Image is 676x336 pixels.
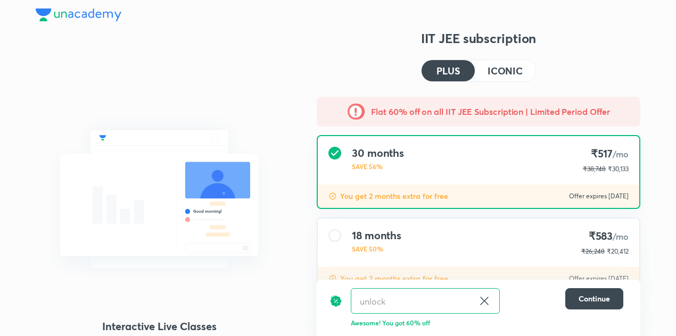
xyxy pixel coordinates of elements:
img: chat_with_educator_6cb3c64761.svg [36,106,283,291]
span: /mo [613,148,629,159]
p: ₹26,248 [581,247,605,256]
span: ₹30,133 [608,165,629,173]
p: Offer expires [DATE] [569,192,629,200]
p: SAVE 50% [352,244,401,254]
img: Company Logo [36,9,121,21]
h4: 18 months [352,229,401,242]
h5: Flat 60% off on all IIT JEE Subscription | Limited Period Offer [371,105,610,118]
input: Have a referral code? [351,289,474,314]
button: PLUS [422,60,475,81]
p: You get 2 months extra for free [340,191,448,201]
span: /mo [613,231,629,242]
img: - [348,103,365,120]
button: Continue [565,288,623,309]
h4: ICONIC [488,66,523,75]
h4: Interactive Live Classes [36,318,283,334]
h3: IIT JEE subscription [317,30,640,47]
p: SAVE 56% [352,162,404,171]
h4: ₹517 [583,147,629,161]
span: ₹20,412 [607,247,629,255]
img: discount [328,274,337,283]
img: discount [328,192,337,200]
h4: PLUS [436,66,460,75]
p: Offer expires [DATE] [569,274,629,283]
span: Continue [579,293,610,304]
p: Awesome! You got 60% off [351,318,623,327]
h4: ₹583 [581,229,629,243]
h4: 30 months [352,147,404,159]
p: You get 2 months extra for free [340,273,448,284]
p: ₹38,748 [583,164,606,174]
button: ICONIC [475,60,535,81]
img: discount [329,288,342,314]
